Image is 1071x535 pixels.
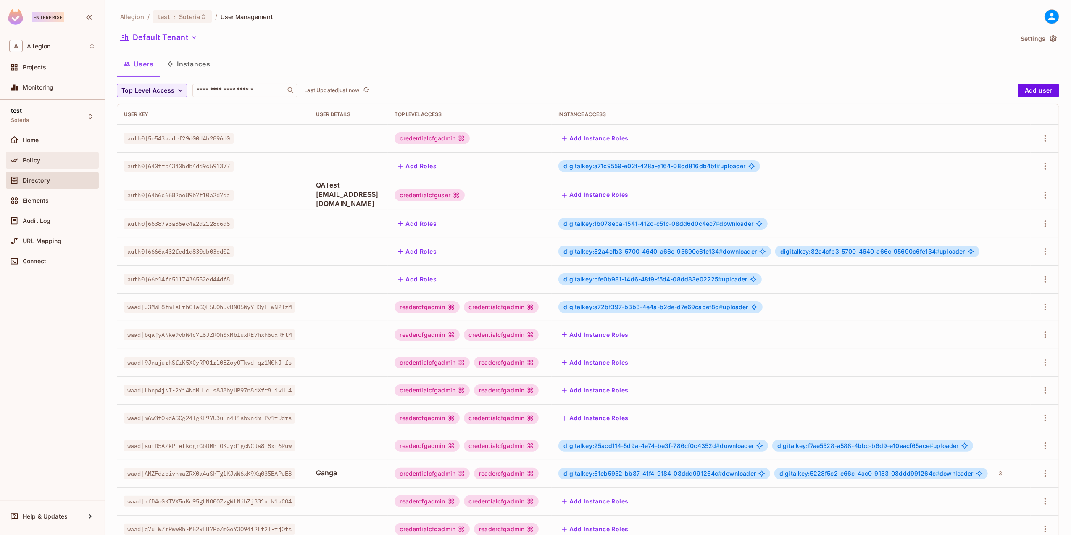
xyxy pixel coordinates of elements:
span: waad|J3MWL8fmTsLrhCTaGQL5U0hUvBN05WyYH0yE_wN2TzM [124,302,295,313]
span: digitalkey:25acd114-5d9a-4e74-be3f-786cf0c4352d [563,442,720,449]
span: downloader [779,470,974,477]
span: uploader [777,442,958,449]
button: Users [117,53,160,74]
span: waad|bqajyANke9vbW4c7L6JZROhSxMbfuxRE7hxh6uxRFtM [124,329,295,340]
span: auth0|6666a432fcd1d830db03ed02 [124,246,234,257]
span: digitalkey:a71c9559-e02f-428a-a164-08dd816db4bf [563,162,720,170]
button: refresh [361,85,371,95]
div: readercfgadmin [474,384,539,396]
div: Instance Access [558,111,1024,118]
span: User Management [221,13,273,21]
button: Add Roles [395,273,440,286]
span: the active workspace [120,13,144,21]
button: Default Tenant [117,31,201,44]
span: test [11,107,22,114]
span: # [716,442,720,449]
div: readercfgadmin [395,495,459,507]
span: # [936,470,939,477]
button: Settings [1017,32,1059,45]
span: Policy [23,157,40,164]
span: Audit Log [23,217,50,224]
div: credentialcfguser [395,189,465,201]
div: readercfgadmin [395,301,459,313]
span: Soteria [11,117,29,124]
div: readercfgadmin [474,523,539,535]
span: : [173,13,176,20]
span: test [158,13,170,21]
span: Monitoring [23,84,54,91]
span: digitalkey:a72bf397-b3b3-4e4a-b2de-d7e69cabef8d [563,303,723,310]
div: Enterprise [32,12,64,22]
span: A [9,40,23,52]
span: downloader [563,248,757,255]
div: credentialcfgadmin [395,468,470,479]
button: Add Instance Roles [558,188,632,202]
div: readercfgadmin [395,440,459,452]
span: QATest [EMAIL_ADDRESS][DOMAIN_NAME] [316,180,382,208]
span: waad|Lhnp4jNI-2Yi4NdMH_c_s8J8byUP97n8dXfr8_ivH_4 [124,385,295,396]
span: auth0|66387a3a36ec4a2d2128c6d5 [124,218,234,229]
span: waad|rfD4uGKTVX5nKe95gLNO0OZzgWLNihZj331x_k1aCO4 [124,496,295,507]
div: User Key [124,111,303,118]
span: Home [23,137,39,143]
span: # [936,248,939,255]
span: uploader [563,276,747,283]
span: # [719,303,723,310]
li: / [215,13,217,21]
span: digitalkey:1b078eba-1541-412c-c51c-08dd6d0c4ec7 [563,220,719,227]
span: digitalkey:61eb5952-bb87-41f4-9184-08ddd991264c [563,470,722,477]
span: waad|m6w3f0kdASCg24lgKE9YU3uEn4T1sbxndm_Pv1tUdrs [124,413,295,424]
span: Directory [23,177,50,184]
button: Add Instance Roles [558,328,632,342]
div: credentialcfgadmin [395,384,470,396]
button: Add Instance Roles [558,356,632,369]
span: Soteria [179,13,200,21]
div: readercfgadmin [395,329,459,341]
span: Ganga [316,468,382,477]
button: Top Level Access [117,84,187,97]
button: Add Instance Roles [558,384,632,397]
button: Add Instance Roles [558,411,632,425]
button: Instances [160,53,217,74]
span: refresh [363,86,370,95]
button: Add Instance Roles [558,132,632,145]
span: Projects [23,64,46,71]
span: Top Level Access [121,85,174,96]
button: Add Instance Roles [558,495,632,508]
div: + 3 [992,467,1005,480]
div: credentialcfgadmin [464,412,539,424]
span: uploader [780,248,965,255]
div: readercfgadmin [474,468,539,479]
span: # [718,470,722,477]
p: Last Updated just now [304,87,359,94]
div: credentialcfgadmin [464,495,539,507]
span: digitalkey:82a4cfb3-5700-4640-a66c-95690c6fe134 [563,248,723,255]
li: / [147,13,150,21]
div: credentialcfgadmin [395,523,470,535]
span: downloader [563,220,753,227]
button: Add user [1018,84,1059,97]
span: waad|9JnujurhSfrK5XCyRPO1rl0BZoyOTkvd-qz1N0hJ-fs [124,357,295,368]
span: auth0|5e543aadef29d00d4b2896d0 [124,133,234,144]
span: digitalkey:5228f5c2-e66c-4ac0-9183-08ddd991264c [779,470,939,477]
span: auth0|64b6c6682ee89b7f10a2d7da [124,190,234,201]
span: waad|sutD5AZkP-etkogrGbDMhlOKJyd1gcNCJs8I8xt6Ruw [124,440,295,451]
button: Add Roles [395,217,440,230]
span: # [716,220,719,227]
span: waad|q7u_WZrPwwRh-M52xFB7PeZmGeY3O94i2Lt2l-tjOts [124,524,295,535]
span: digitalkey:f7ae5528-a588-4bbc-b6d9-e10eacf65ace [777,442,933,449]
span: Workspace: Allegion [27,43,50,50]
span: downloader [563,442,754,449]
span: # [718,275,722,283]
span: waad|AMZFdzeivnmaZRX0a4uShTglKJWW6xK9Xq035BAPuE8 [124,468,295,479]
div: credentialcfgadmin [464,329,539,341]
span: digitalkey:82a4cfb3-5700-4640-a66c-95690c6fe134 [780,248,939,255]
img: SReyMgAAAABJRU5ErkJggg== [8,9,23,25]
button: Add Roles [395,245,440,258]
span: Click to refresh data [359,85,371,95]
div: readercfgadmin [395,412,459,424]
span: # [719,248,723,255]
span: # [716,162,720,170]
span: uploader [563,163,745,170]
button: Add Roles [395,159,440,173]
